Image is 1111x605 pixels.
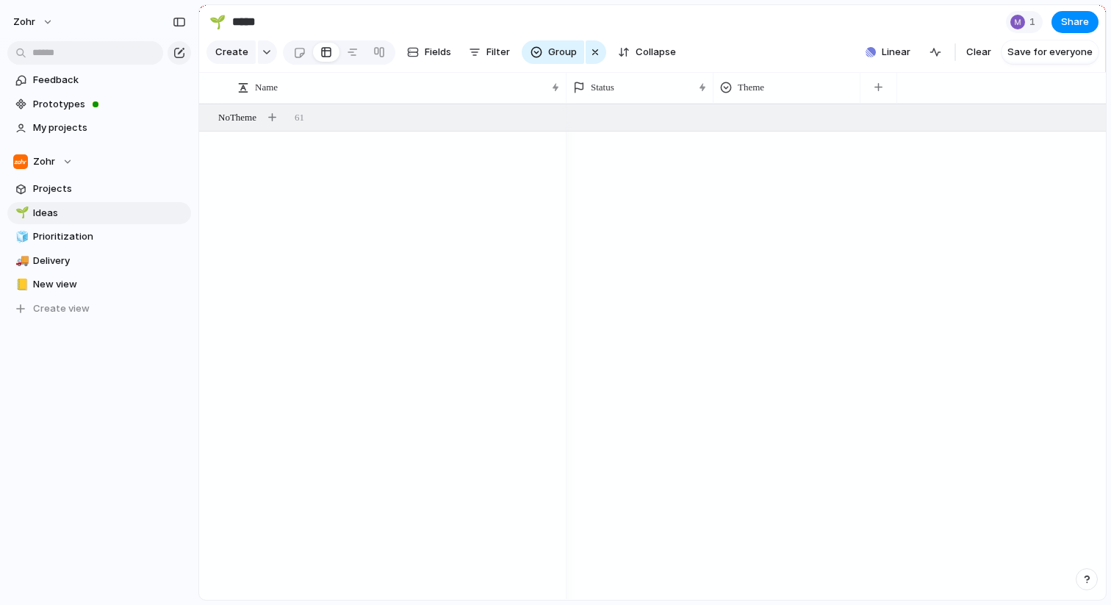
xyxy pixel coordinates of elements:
button: Group [522,40,584,64]
a: 📒New view [7,273,191,296]
span: Projects [33,182,186,196]
div: 🚚 [15,252,26,269]
span: Prioritization [33,229,186,244]
span: 61 [295,110,304,125]
span: Create [215,45,248,60]
span: Share [1061,15,1089,29]
a: Feedback [7,69,191,91]
a: 🧊Prioritization [7,226,191,248]
button: Create view [7,298,191,320]
span: My projects [33,121,186,135]
a: Projects [7,178,191,200]
span: Theme [738,80,764,95]
span: Prototypes [33,97,186,112]
button: Clear [960,40,997,64]
span: Delivery [33,254,186,268]
span: Fields [425,45,451,60]
span: Collapse [636,45,676,60]
span: 1 [1029,15,1040,29]
span: Status [591,80,614,95]
div: 📒 [15,276,26,293]
div: 🧊 [15,229,26,246]
button: Share [1051,11,1099,33]
span: Linear [882,45,910,60]
span: Feedback [33,73,186,87]
span: Save for everyone [1007,45,1093,60]
span: Ideas [33,206,186,221]
span: Clear [966,45,991,60]
button: Zohr [7,151,191,173]
button: zohr [7,10,61,34]
a: 🌱Ideas [7,202,191,224]
span: zohr [13,15,35,29]
button: 🌱 [206,10,229,34]
span: Name [255,80,278,95]
button: 🧊 [13,229,28,244]
button: Save for everyone [1002,40,1099,64]
span: New view [33,277,186,292]
a: Prototypes [7,93,191,115]
button: Collapse [612,40,682,64]
button: Linear [860,41,916,63]
button: 🚚 [13,254,28,268]
span: Group [548,45,577,60]
div: 🌱 [209,12,226,32]
span: No Theme [218,110,256,125]
button: Filter [463,40,516,64]
span: Zohr [33,154,55,169]
div: 🌱 [15,204,26,221]
button: 🌱 [13,206,28,221]
button: 📒 [13,277,28,292]
a: 🚚Delivery [7,250,191,272]
button: Fields [401,40,457,64]
span: Filter [486,45,510,60]
button: Create [206,40,256,64]
a: My projects [7,117,191,139]
span: Create view [33,301,90,316]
